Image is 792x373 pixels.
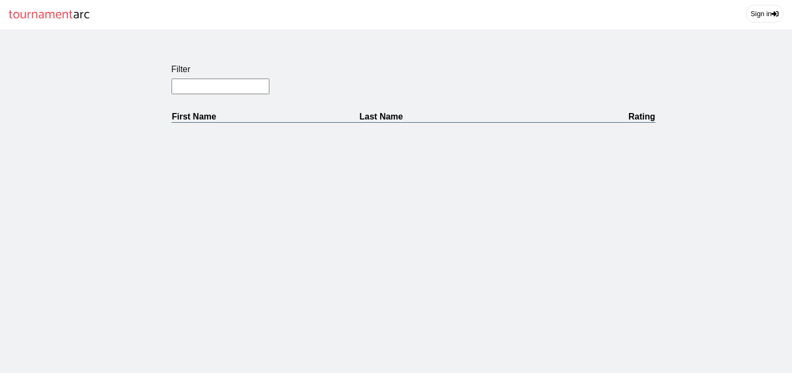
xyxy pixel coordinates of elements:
th: Rating [543,111,655,123]
label: Filter [172,65,655,74]
th: First Name [172,111,359,123]
a: tournamentarc [9,4,90,25]
span: tournament [9,4,73,25]
th: Last Name [359,111,543,123]
a: Sign in [746,5,783,23]
span: arc [73,4,90,25]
